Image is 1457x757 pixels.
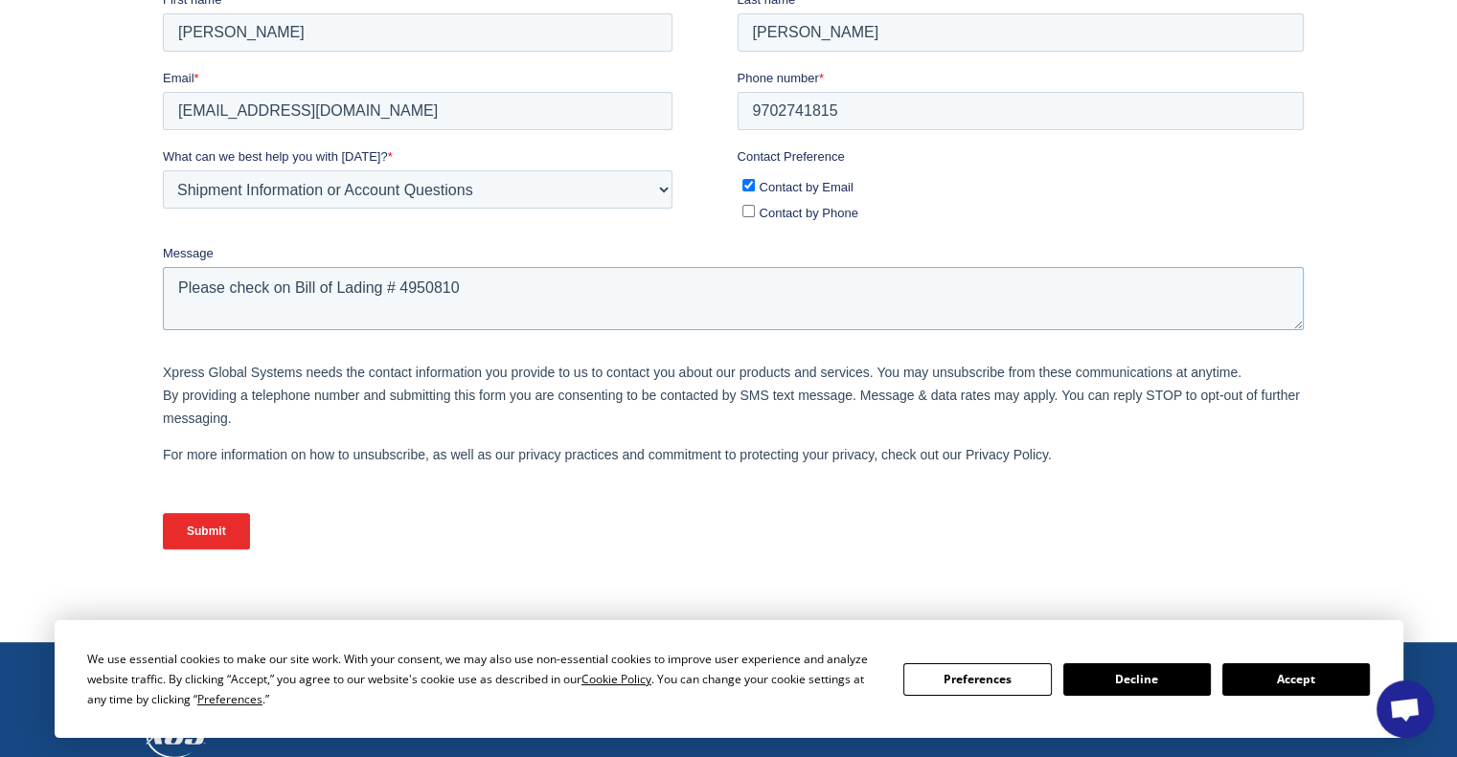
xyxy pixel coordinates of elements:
[597,189,691,204] span: Contact by Email
[55,620,1403,738] div: Cookie Consent Prompt
[597,215,695,230] span: Contact by Phone
[87,649,880,709] div: We use essential cookies to make our site work. With your consent, we may also use non-essential ...
[1377,680,1434,738] a: Open chat
[581,671,651,687] span: Cookie Policy
[575,159,682,173] span: Contact Preference
[1063,663,1211,696] button: Decline
[580,189,592,201] input: Contact by Email
[197,691,262,707] span: Preferences
[1222,663,1370,696] button: Accept
[580,214,592,227] input: Contact by Phone
[575,80,656,95] span: Phone number
[575,2,633,16] span: Last name
[903,663,1051,696] button: Preferences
